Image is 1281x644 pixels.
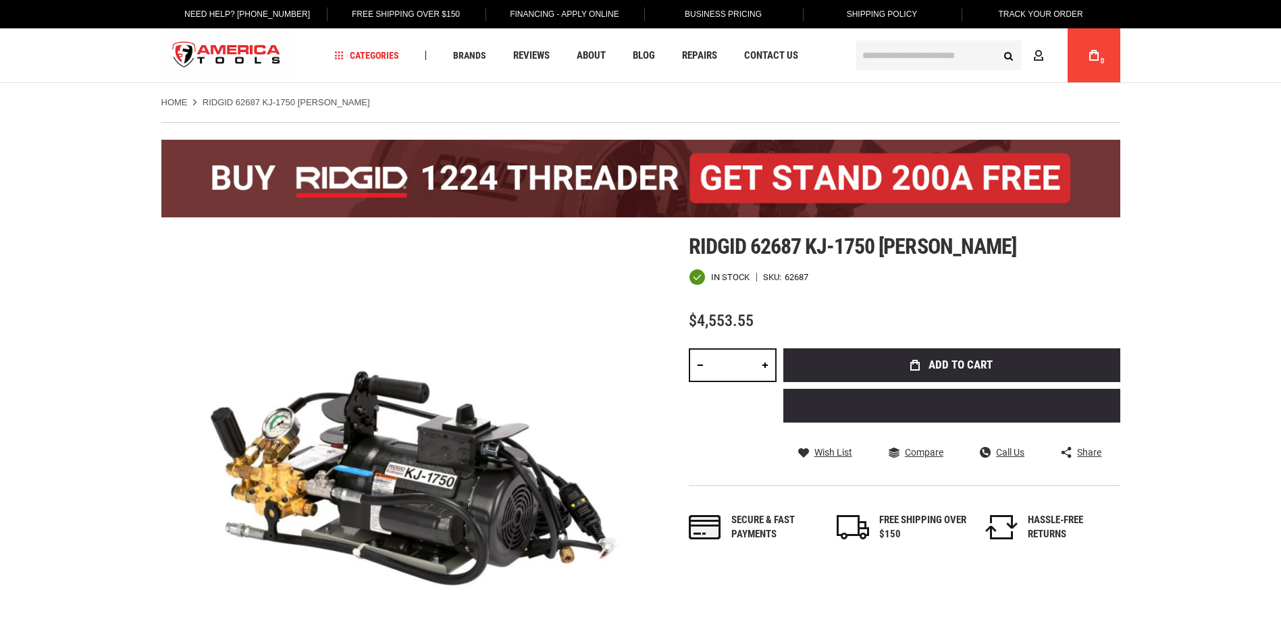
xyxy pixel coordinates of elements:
[929,359,993,371] span: Add to Cart
[334,51,399,60] span: Categories
[571,47,612,65] a: About
[627,47,661,65] a: Blog
[785,273,808,281] div: 62687
[453,51,486,60] span: Brands
[682,51,717,61] span: Repairs
[203,97,370,107] strong: RIDGID 62687 KJ-1750 [PERSON_NAME]
[689,311,754,330] span: $4,553.55
[161,140,1120,217] img: BOGO: Buy the RIDGID® 1224 Threader (26092), get the 92467 200A Stand FREE!
[996,43,1022,68] button: Search
[783,348,1120,382] button: Add to Cart
[889,446,943,458] a: Compare
[980,446,1024,458] a: Call Us
[161,97,188,109] a: Home
[689,515,721,539] img: payments
[798,446,852,458] a: Wish List
[161,30,292,81] a: store logo
[985,515,1018,539] img: returns
[1101,57,1105,65] span: 0
[689,269,750,286] div: Availability
[763,273,785,281] strong: SKU
[447,47,492,65] a: Brands
[731,513,819,542] div: Secure & fast payments
[996,448,1024,457] span: Call Us
[513,51,550,61] span: Reviews
[1077,448,1101,457] span: Share
[577,51,606,61] span: About
[814,448,852,457] span: Wish List
[905,448,943,457] span: Compare
[1028,513,1116,542] div: HASSLE-FREE RETURNS
[744,51,798,61] span: Contact Us
[1081,28,1107,82] a: 0
[328,47,405,65] a: Categories
[676,47,723,65] a: Repairs
[879,513,967,542] div: FREE SHIPPING OVER $150
[837,515,869,539] img: shipping
[689,234,1016,259] span: Ridgid 62687 kj-1750 [PERSON_NAME]
[161,30,292,81] img: America Tools
[507,47,556,65] a: Reviews
[738,47,804,65] a: Contact Us
[847,9,918,19] span: Shipping Policy
[711,273,750,281] span: In stock
[633,51,655,61] span: Blog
